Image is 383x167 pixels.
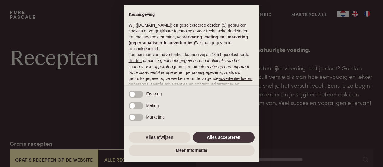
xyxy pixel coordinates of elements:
span: Meting [146,103,159,108]
p: Wij ([DOMAIN_NAME]) en geselecteerde derden (5) gebruiken cookies of vergelijkbare technologie vo... [129,22,255,52]
button: Meer informatie [129,145,255,156]
h2: Kennisgeving [129,12,255,18]
span: Ervaring [146,92,162,96]
button: advertentiedoelen [219,76,252,82]
a: cookiebeleid [134,46,158,51]
em: precieze geolocatiegegevens en identificatie via het scannen van apparaten [129,58,240,69]
span: Marketing [146,115,165,119]
button: Alles accepteren [193,132,255,143]
p: Ten aanzien van advertenties kunnen wij en 1054 geselecteerde gebruiken om en persoonsgegevens, z... [129,52,255,93]
strong: ervaring, meting en “marketing (gepersonaliseerde advertenties)” [129,35,248,45]
button: Alles afwijzen [129,132,190,143]
button: derden [129,58,142,64]
em: informatie op een apparaat op te slaan en/of te openen [129,64,249,75]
